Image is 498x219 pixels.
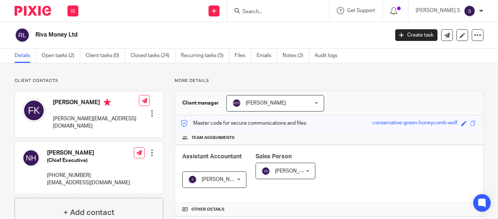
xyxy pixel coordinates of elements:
div: conservative-green-honeycomb-wolf [372,119,458,128]
span: Sales Person [256,154,292,159]
span: Other details [191,207,225,212]
span: [PERSON_NAME] S [202,177,246,182]
img: svg%3E [232,99,241,107]
p: Master code for secure communications and files [180,120,306,127]
p: Client contacts [15,78,163,84]
p: [EMAIL_ADDRESS][DOMAIN_NAME] [47,179,130,186]
span: Get Support [347,8,375,13]
h4: [PERSON_NAME] [53,99,139,108]
h4: [PERSON_NAME] [47,149,130,157]
a: Create task [395,29,437,41]
a: Files [235,49,251,63]
i: Primary [104,99,111,106]
a: Client tasks (0) [86,49,125,63]
span: [PERSON_NAME] [246,101,286,106]
a: Open tasks (2) [42,49,80,63]
p: [PHONE_NUMBER] [47,172,130,179]
img: svg%3E [15,27,30,43]
input: Search [242,9,307,15]
h5: (Chief Executive) [47,157,130,164]
img: svg%3E [22,99,46,122]
a: Notes (2) [283,49,309,63]
img: svg%3E [22,149,40,167]
img: Pixie [15,6,51,16]
a: Closed tasks (24) [131,49,175,63]
span: Assistant Accountant [182,154,242,159]
img: svg%3E [261,167,270,175]
a: Audit logs [315,49,343,63]
span: Team assignments [191,135,235,141]
h3: Client manager [182,99,219,107]
a: Emails [257,49,277,63]
p: [PERSON_NAME][EMAIL_ADDRESS][DOMAIN_NAME] [53,115,139,130]
p: More details [175,78,483,84]
span: [PERSON_NAME] [275,169,315,174]
a: Recurring tasks (5) [181,49,229,63]
h2: Riva Money Ltd [35,31,315,39]
img: svg%3E [188,175,197,184]
p: [PERSON_NAME] S [416,7,460,14]
a: Details [15,49,36,63]
img: svg%3E [464,5,475,17]
h4: + Add contact [63,207,114,218]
